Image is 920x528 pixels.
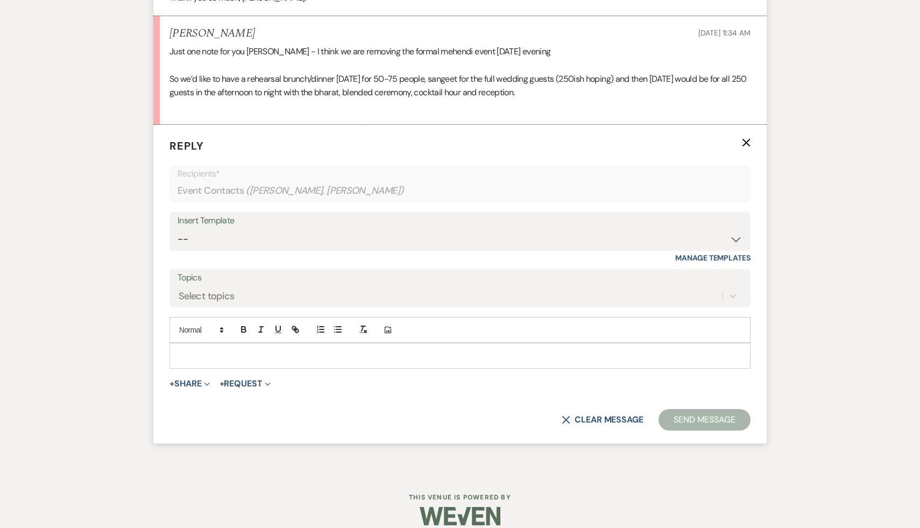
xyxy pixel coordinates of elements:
[246,184,404,198] span: ( [PERSON_NAME], [PERSON_NAME] )
[659,409,751,431] button: Send Message
[178,167,742,181] p: Recipients*
[169,45,751,114] div: Just one note for you [PERSON_NAME] - I think we are removing the formal mehendi event [DATE] eve...
[169,379,210,388] button: Share
[698,28,751,38] span: [DATE] 11:34 AM
[562,416,643,424] button: Clear message
[675,253,751,263] a: Manage Templates
[220,379,224,388] span: +
[179,289,235,304] div: Select topics
[178,180,742,201] div: Event Contacts
[178,213,742,229] div: Insert Template
[220,379,271,388] button: Request
[178,270,742,286] label: Topics
[169,139,204,153] span: Reply
[169,379,174,388] span: +
[169,27,255,40] h5: [PERSON_NAME]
